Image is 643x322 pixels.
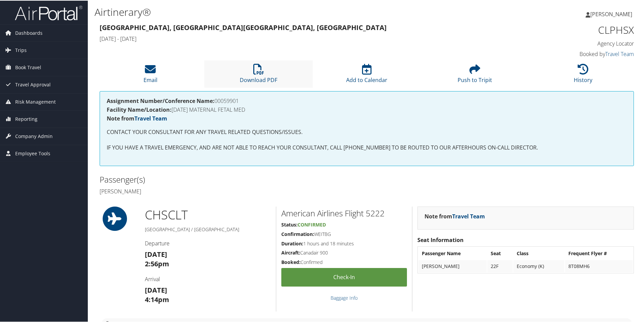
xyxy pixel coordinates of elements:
[15,76,51,92] span: Travel Approval
[107,114,167,122] strong: Note from
[281,249,407,256] h5: Canadair 900
[15,144,50,161] span: Employee Tools
[574,67,592,83] a: History
[107,127,627,136] p: CONTACT YOUR CONSULTANT FOR ANY TRAVEL RELATED QUESTIONS/ISSUES.
[513,260,564,272] td: Economy (K)
[145,239,271,246] h4: Departure
[100,34,498,42] h4: [DATE] - [DATE]
[281,221,298,227] strong: Status:
[508,50,634,57] h4: Booked by
[487,247,513,259] th: Seat
[281,258,301,265] strong: Booked:
[452,212,485,219] a: Travel Team
[144,67,157,83] a: Email
[508,22,634,36] h1: CLPHSX
[281,230,314,237] strong: Confirmation:
[281,267,407,286] a: Check-in
[145,249,167,258] strong: [DATE]
[281,249,300,255] strong: Aircraft:
[458,67,492,83] a: Push to Tripit
[417,236,464,243] strong: Seat Information
[331,294,358,300] a: Baggage Info
[107,143,627,152] p: IF YOU HAVE A TRAVEL EMERGENCY, AND ARE NOT ABLE TO REACH YOUR CONSULTANT, CALL [PHONE_NUMBER] TO...
[15,41,27,58] span: Trips
[346,67,387,83] a: Add to Calendar
[107,105,172,113] strong: Facility Name/Location:
[145,206,271,223] h1: CHS CLT
[107,106,627,112] h4: [DATE] MATERNAL FETAL MED
[425,212,485,219] strong: Note from
[145,275,271,282] h4: Arrival
[418,247,487,259] th: Passenger Name
[513,247,564,259] th: Class
[145,285,167,294] strong: [DATE]
[298,221,326,227] span: Confirmed
[100,22,387,31] strong: [GEOGRAPHIC_DATA], [GEOGRAPHIC_DATA] [GEOGRAPHIC_DATA], [GEOGRAPHIC_DATA]
[590,10,632,17] span: [PERSON_NAME]
[565,247,633,259] th: Frequent Flyer #
[15,93,56,110] span: Risk Management
[418,260,487,272] td: [PERSON_NAME]
[281,240,303,246] strong: Duration:
[586,3,639,24] a: [PERSON_NAME]
[487,260,513,272] td: 22F
[145,225,271,232] h5: [GEOGRAPHIC_DATA] / [GEOGRAPHIC_DATA]
[281,258,407,265] h5: Confirmed
[15,4,82,20] img: airportal-logo.png
[107,98,627,103] h4: 00059901
[107,97,214,104] strong: Assignment Number/Conference Name:
[281,207,407,218] h2: American Airlines Flight 5222
[565,260,633,272] td: 8T08MH6
[15,24,43,41] span: Dashboards
[508,39,634,47] h4: Agency Locator
[100,173,362,185] h2: Passenger(s)
[240,67,277,83] a: Download PDF
[145,294,169,303] strong: 4:14pm
[95,4,458,19] h1: Airtinerary®
[15,127,53,144] span: Company Admin
[605,50,634,57] a: Travel Team
[15,58,41,75] span: Book Travel
[145,259,169,268] strong: 2:56pm
[281,230,407,237] h5: WEITBG
[100,187,362,194] h4: [PERSON_NAME]
[134,114,167,122] a: Travel Team
[15,110,37,127] span: Reporting
[281,240,407,246] h5: 1 hours and 18 minutes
